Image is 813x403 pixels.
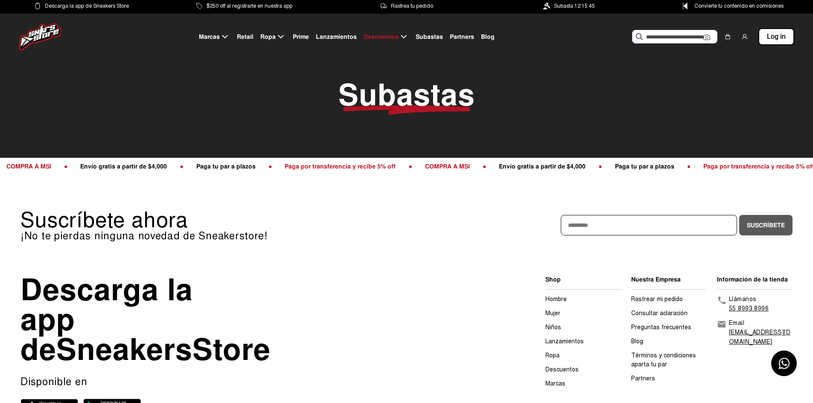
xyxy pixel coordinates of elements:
[631,338,643,345] a: Blog
[56,331,192,369] span: Sneakers
[293,32,309,41] span: Prime
[492,162,592,170] span: Envío gratis a partir de $4,000
[724,33,731,40] img: shopping
[402,162,418,170] span: ●
[262,162,278,170] span: ●
[631,352,696,368] a: Términos y condiciones aparta tu par
[741,33,748,40] img: user
[74,162,173,170] span: Envío gratis a partir de $4,000
[199,32,220,41] span: Marcas
[545,380,565,387] a: Marcas
[481,32,495,41] span: Blog
[703,34,710,41] img: Cámara
[592,162,608,170] span: ●
[739,215,793,235] button: Suscríbete
[729,305,769,312] a: 55 8993 8996
[207,1,292,11] span: $250 off al registrarte en nuestra app
[717,275,793,284] li: Información de la tienda
[364,32,399,41] span: Descuentos
[316,32,357,41] span: Lanzamientos
[767,32,786,42] span: Log in
[545,310,560,317] a: Mujer
[545,296,567,303] a: Hombre
[636,33,643,40] img: Buscar
[338,76,475,114] span: Subastas
[680,3,691,9] img: Control Point Icon
[545,366,579,373] a: Descuentos
[631,296,683,303] a: Rastrear mi pedido
[173,162,189,170] span: ●
[20,209,407,231] p: Suscríbete ahora
[545,352,559,359] a: Ropa
[717,295,793,313] a: Llámanos55 8993 8996
[545,275,621,284] li: Shop
[391,1,433,11] span: Rastrea tu pedido
[694,1,784,11] span: Convierte tu contenido en comisiones
[20,375,325,389] p: Disponible en
[190,162,262,170] span: Paga tu par a plazos
[237,32,254,41] span: Retail
[45,1,129,11] span: Descarga la app de Sneakers Store
[681,162,697,170] span: ●
[631,275,707,284] li: Nuestra Empresa
[19,23,61,50] img: logo
[545,338,584,345] a: Lanzamientos
[631,310,688,317] a: Consultar aclaración
[729,295,769,304] p: Llámanos
[20,231,407,241] p: ¡No te pierdas ninguna novedad de Sneakerstore!
[20,275,213,365] div: Descarga la app de Store
[717,319,793,347] a: Email[EMAIL_ADDRESS][DOMAIN_NAME]
[419,162,476,170] span: COMPRA A MSI
[729,328,793,347] p: [EMAIL_ADDRESS][DOMAIN_NAME]
[545,324,561,331] a: Niños
[278,162,402,170] span: Paga por transferencia y recibe 5% off
[450,32,474,41] span: Partners
[729,319,793,328] p: Email
[476,162,492,170] span: ●
[631,324,691,331] a: Preguntas frecuentes
[631,375,655,382] a: Partners
[260,32,276,41] span: Ropa
[416,32,443,41] span: Subastas
[609,162,681,170] span: Paga tu par a plazos
[554,1,595,11] span: Subasta 12:15:45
